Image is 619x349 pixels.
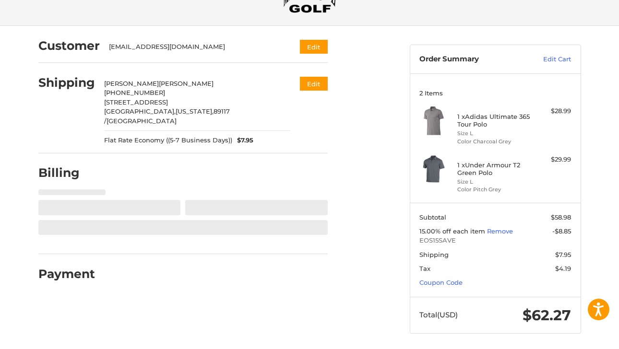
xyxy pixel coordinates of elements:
[107,117,177,125] span: [GEOGRAPHIC_DATA]
[104,80,159,87] span: [PERSON_NAME]
[457,178,531,186] li: Size L
[487,227,513,235] a: Remove
[104,89,165,96] span: [PHONE_NUMBER]
[457,113,531,128] h4: 1 x Adidas Ultimate 365 Tour Polo
[552,227,571,235] span: -$8.85
[104,107,176,115] span: [GEOGRAPHIC_DATA],
[38,38,100,53] h2: Customer
[300,40,328,54] button: Edit
[104,107,230,125] span: 89117 /
[419,55,523,64] h3: Order Summary
[159,80,214,87] span: [PERSON_NAME]
[419,213,446,221] span: Subtotal
[232,136,253,145] span: $7.95
[104,98,168,106] span: [STREET_ADDRESS]
[419,89,571,97] h3: 2 Items
[419,279,463,286] a: Coupon Code
[533,106,571,116] div: $28.99
[419,227,487,235] span: 15.00% off each item
[419,236,571,245] span: EOS15SAVE
[523,306,571,324] span: $62.27
[457,161,531,177] h4: 1 x Under Armour T2 Green Polo
[38,75,95,90] h2: Shipping
[300,77,328,91] button: Edit
[419,251,449,258] span: Shipping
[38,267,95,281] h2: Payment
[457,186,531,194] li: Color Pitch Grey
[419,265,430,272] span: Tax
[555,251,571,258] span: $7.95
[104,136,232,145] span: Flat Rate Economy ((5-7 Business Days))
[176,107,214,115] span: [US_STATE],
[419,310,458,319] span: Total (USD)
[523,55,571,64] a: Edit Cart
[457,129,531,138] li: Size L
[38,165,95,180] h2: Billing
[551,213,571,221] span: $58.98
[533,155,571,164] div: $29.99
[555,265,571,272] span: $4.19
[109,42,281,52] div: [EMAIL_ADDRESS][DOMAIN_NAME]
[457,138,531,146] li: Color Charcoal Grey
